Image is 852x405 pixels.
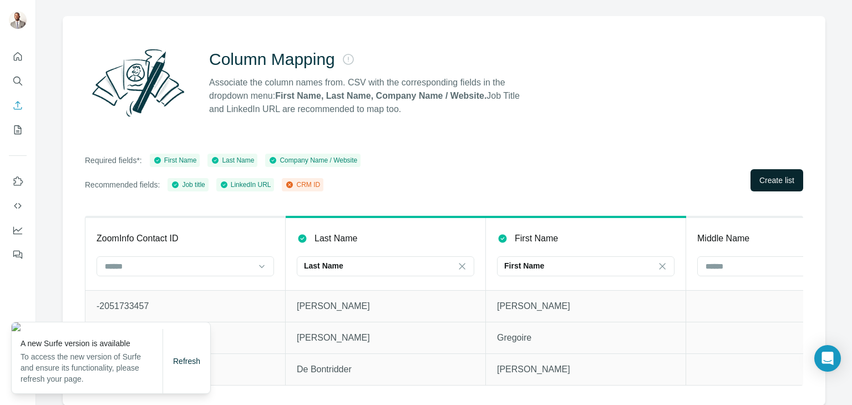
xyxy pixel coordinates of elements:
[814,345,841,372] div: Open Intercom Messenger
[85,179,160,190] p: Recommended fields:
[285,180,320,190] div: CRM ID
[759,175,794,186] span: Create list
[9,245,27,265] button: Feedback
[9,95,27,115] button: Enrich CSV
[497,331,674,345] p: Gregoire
[304,260,343,271] p: Last Name
[497,300,674,313] p: [PERSON_NAME]
[21,338,163,349] p: A new Surfe version is available
[504,260,544,271] p: First Name
[9,120,27,140] button: My lists
[268,155,357,165] div: Company Name / Website
[697,232,749,245] p: Middle Name
[85,43,191,123] img: Surfe Illustration - Column Mapping
[171,180,205,190] div: Job title
[9,47,27,67] button: Quick start
[297,331,474,345] p: [PERSON_NAME]
[9,11,27,29] img: Avatar
[12,322,210,331] img: 8bce643d-8774-419d-8606-36a4f90d5058
[9,71,27,91] button: Search
[275,91,486,100] strong: First Name, Last Name, Company Name / Website.
[21,351,163,384] p: To access the new version of Surfe and ensure its functionality, please refresh your page.
[153,155,197,165] div: First Name
[515,232,558,245] p: First Name
[297,363,474,376] p: De Bontridder
[209,76,530,116] p: Associate the column names from. CSV with the corresponding fields in the dropdown menu: Job Titl...
[9,196,27,216] button: Use Surfe API
[209,49,335,69] h2: Column Mapping
[9,220,27,240] button: Dashboard
[173,357,200,366] span: Refresh
[297,300,474,313] p: [PERSON_NAME]
[211,155,254,165] div: Last Name
[9,171,27,191] button: Use Surfe on LinkedIn
[750,169,803,191] button: Create list
[85,155,142,166] p: Required fields*:
[497,363,674,376] p: [PERSON_NAME]
[165,351,208,371] button: Refresh
[97,232,179,245] p: ZoomInfo Contact ID
[220,180,271,190] div: LinkedIn URL
[97,300,274,313] p: -2051733457
[315,232,357,245] p: Last Name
